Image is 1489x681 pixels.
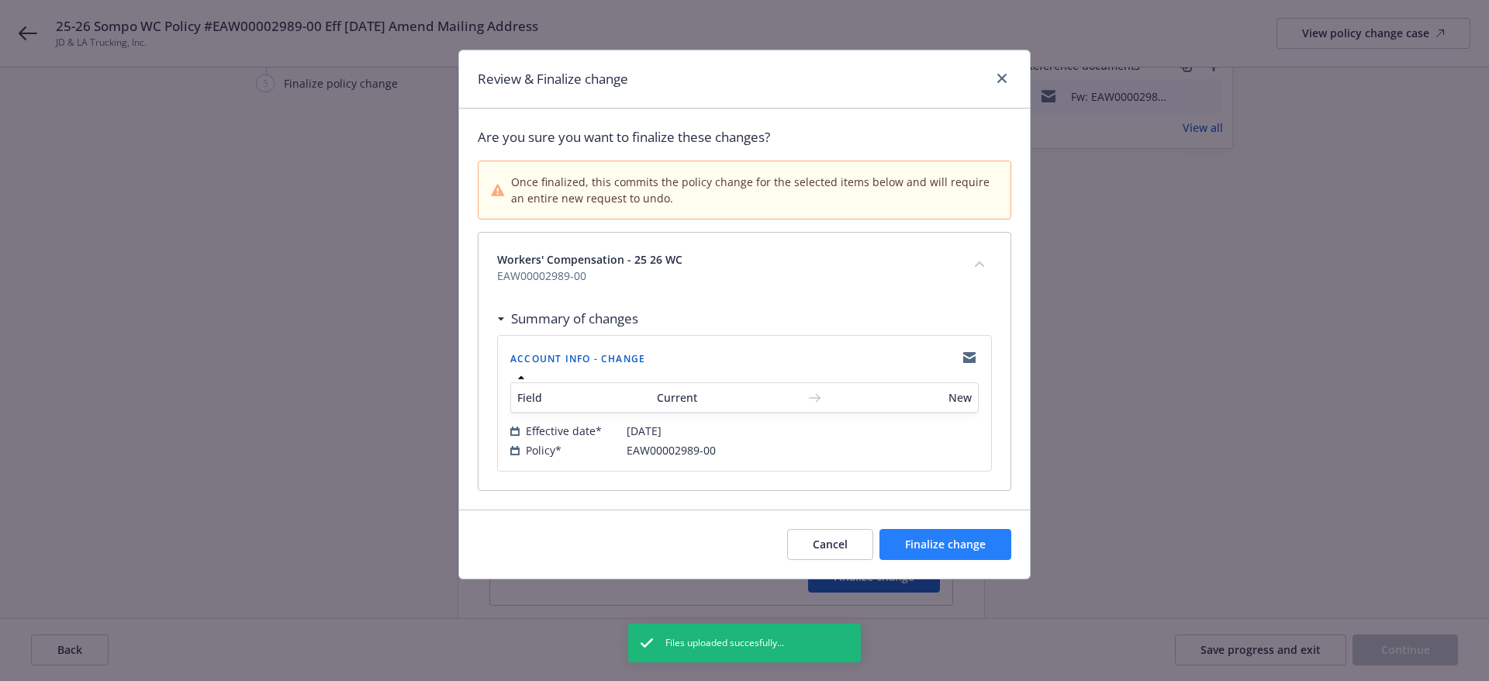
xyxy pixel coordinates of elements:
span: Current [657,389,799,406]
span: New [830,389,972,406]
button: collapse content [967,251,992,276]
div: Summary of changes [497,309,638,329]
span: [DATE] [627,423,662,439]
span: Files uploaded succesfully... [665,636,784,650]
a: close [993,69,1011,88]
span: Finalize change [905,537,986,551]
span: Cancel [813,537,848,551]
span: Are you sure you want to finalize these changes? [478,127,1011,147]
span: Policy* [526,442,561,458]
span: Account info - Change [510,352,645,365]
span: Effective date* [526,423,602,439]
button: Finalize change [879,529,1011,560]
h1: Review & Finalize change [478,69,628,89]
span: Workers' Compensation - 25 26 WC [497,251,955,268]
a: copyLogging [960,348,979,367]
div: Workers' Compensation - 25 26 WCEAW00002989-00collapse content [478,233,1011,302]
span: Field [517,389,657,406]
button: Cancel [787,529,873,560]
span: Once finalized, this commits the policy change for the selected items below and will require an e... [511,174,998,206]
span: EAW00002989-00 [497,268,955,284]
span: EAW00002989-00 [627,442,716,458]
h3: Summary of changes [511,309,638,329]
